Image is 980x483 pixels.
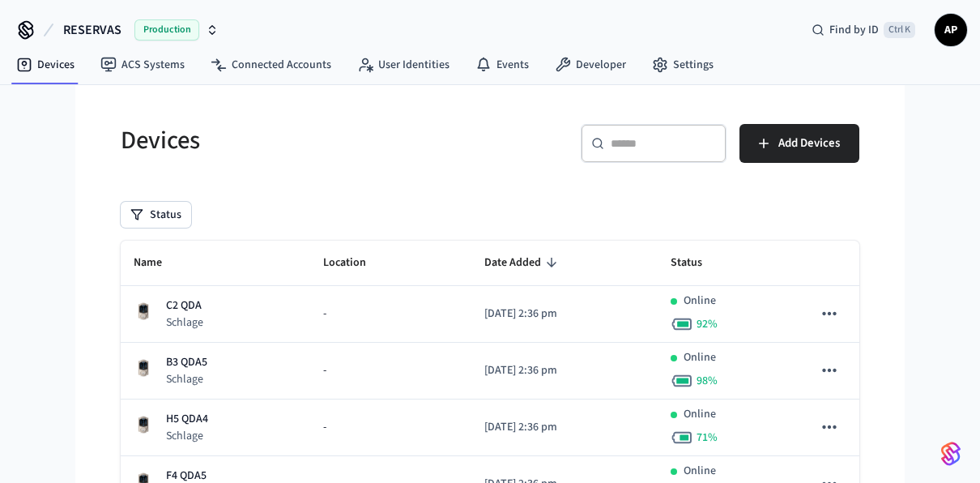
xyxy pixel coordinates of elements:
span: - [323,362,326,379]
img: Schlage Sense Smart Deadbolt with Camelot Trim, Front [134,301,153,321]
p: [DATE] 2:36 pm [484,419,645,436]
span: Add Devices [778,133,840,154]
a: Developer [542,50,639,79]
p: Online [684,293,716,310]
p: [DATE] 2:36 pm [484,306,645,323]
p: Online [684,349,716,366]
button: Status [121,202,191,228]
button: Add Devices [739,124,859,163]
p: Schlage [166,428,208,444]
span: - [323,306,326,323]
span: Find by ID [829,22,879,38]
span: - [323,419,326,436]
span: Location [323,250,387,276]
h5: Devices [121,124,480,157]
span: AP [936,15,965,45]
a: ACS Systems [87,50,198,79]
p: [DATE] 2:36 pm [484,362,645,379]
span: Ctrl K [884,22,915,38]
span: 92 % [697,316,718,332]
a: User Identities [344,50,462,79]
div: Find by IDCtrl K [799,15,928,45]
a: Connected Accounts [198,50,344,79]
a: Settings [639,50,726,79]
span: Production [134,19,199,41]
img: Schlage Sense Smart Deadbolt with Camelot Trim, Front [134,415,153,434]
a: Events [462,50,542,79]
span: Status [671,250,723,276]
p: B3 QDA5 [166,354,207,371]
span: Date Added [484,250,562,276]
img: SeamLogoGradient.69752ec5.svg [941,441,961,467]
span: Name [134,250,183,276]
p: Schlage [166,371,207,387]
span: 71 % [697,430,718,446]
p: Online [684,406,716,423]
span: 98 % [697,373,718,389]
button: AP [935,14,967,46]
p: Online [684,463,716,480]
p: C2 QDA [166,297,203,314]
p: Schlage [166,314,203,331]
p: H5 QDA4 [166,411,208,428]
a: Devices [3,50,87,79]
span: RESERVAS [63,20,121,40]
img: Schlage Sense Smart Deadbolt with Camelot Trim, Front [134,358,153,378]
